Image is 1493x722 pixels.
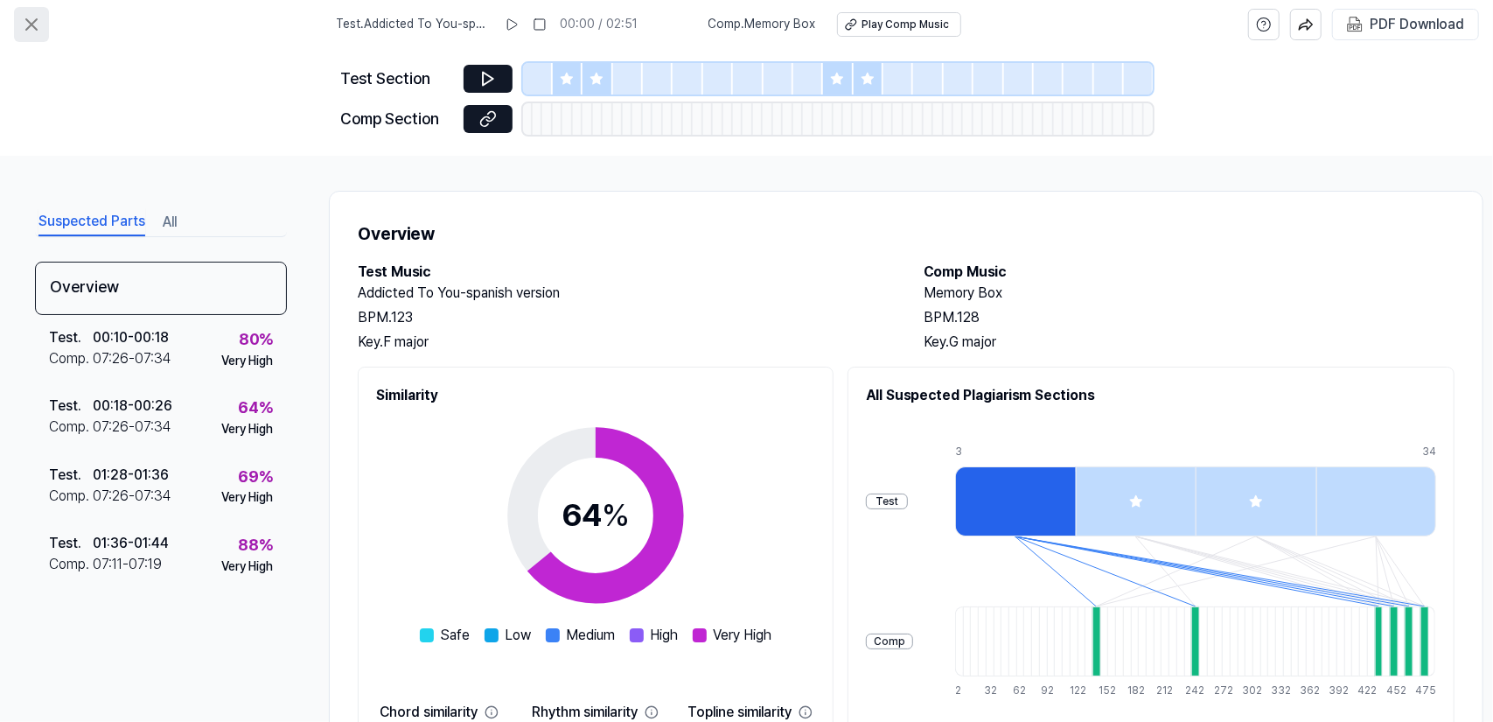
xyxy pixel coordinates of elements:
[93,486,171,507] div: 07:26 - 07:34
[562,492,630,539] div: 64
[1248,9,1280,40] button: help
[1013,683,1021,698] div: 62
[1272,683,1280,698] div: 332
[358,307,889,328] div: BPM. 123
[49,465,93,486] div: Test .
[358,332,889,353] div: Key. F major
[49,486,93,507] div: Comp .
[238,396,273,421] div: 64 %
[708,16,816,33] span: Comp . Memory Box
[358,220,1455,248] h1: Overview
[93,465,169,486] div: 01:28 - 01:36
[1370,13,1464,36] div: PDF Download
[714,625,772,646] span: Very High
[1298,17,1314,32] img: share
[1386,683,1394,698] div: 452
[38,208,145,236] button: Suspected Parts
[1099,683,1106,698] div: 152
[221,489,273,507] div: Very High
[358,262,889,283] h2: Test Music
[651,625,679,646] span: High
[163,208,177,236] button: All
[221,421,273,438] div: Very High
[1156,683,1164,698] div: 212
[1422,445,1436,459] div: 34
[1347,17,1363,32] img: PDF Download
[955,445,1076,459] div: 3
[221,558,273,576] div: Very High
[984,683,992,698] div: 32
[1185,683,1193,698] div: 242
[376,385,815,406] h2: Similarity
[35,262,287,315] div: Overview
[567,625,616,646] span: Medium
[49,417,93,438] div: Comp .
[49,396,93,417] div: Test .
[955,683,963,698] div: 2
[441,625,471,646] span: Safe
[239,327,273,353] div: 80 %
[866,634,913,650] div: Comp
[93,533,169,554] div: 01:36 - 01:44
[1357,683,1365,698] div: 422
[1042,683,1050,698] div: 92
[924,307,1455,328] div: BPM. 128
[862,18,950,32] div: Play Comp Music
[93,417,171,438] div: 07:26 - 07:34
[49,554,93,575] div: Comp .
[1243,683,1251,698] div: 302
[93,554,162,575] div: 07:11 - 07:19
[924,262,1455,283] h2: Comp Music
[837,12,961,37] button: Play Comp Music
[924,332,1455,353] div: Key. G major
[602,496,630,534] span: %
[1127,683,1135,698] div: 182
[238,533,273,558] div: 88 %
[93,396,172,417] div: 00:18 - 00:26
[1214,683,1222,698] div: 272
[341,67,453,92] div: Test Section
[1343,10,1468,39] button: PDF Download
[506,625,532,646] span: Low
[358,283,889,304] h2: Addicted To You-spanish version
[561,16,638,33] div: 00:00 / 02:51
[93,327,169,348] div: 00:10 - 00:18
[1256,16,1272,33] svg: help
[93,348,171,369] div: 07:26 - 07:34
[341,107,453,132] div: Comp Section
[49,533,93,554] div: Test .
[1415,683,1436,698] div: 475
[1301,683,1308,698] div: 362
[337,16,491,33] span: Test . Addicted To You-spanish version
[49,348,93,369] div: Comp .
[1329,683,1336,698] div: 392
[924,283,1455,304] h2: Memory Box
[1071,683,1078,698] div: 122
[866,385,1436,406] h2: All Suspected Plagiarism Sections
[221,353,273,370] div: Very High
[238,465,273,490] div: 69 %
[49,327,93,348] div: Test .
[866,494,908,510] div: Test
